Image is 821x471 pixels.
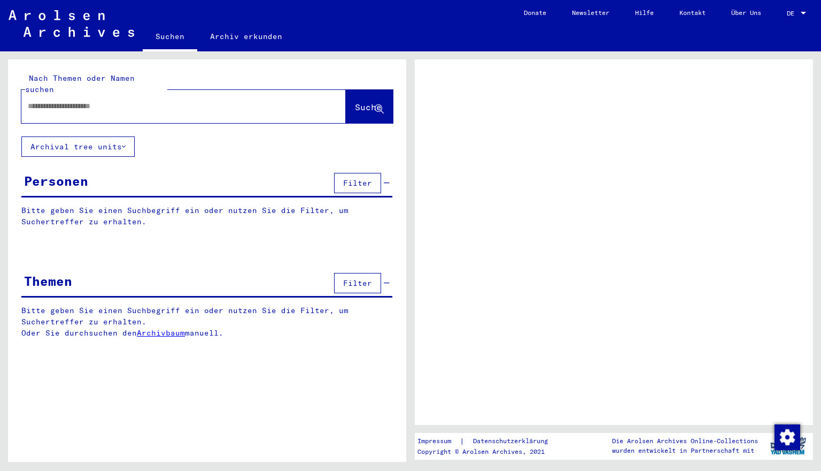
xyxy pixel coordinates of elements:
[143,24,197,51] a: Suchen
[343,278,372,288] span: Filter
[21,305,393,339] p: Bitte geben Sie einen Suchbegriff ein oder nutzen Sie die Filter, um Suchertreffer zu erhalten. O...
[21,205,392,227] p: Bitte geben Sie einen Suchbegriff ein oder nutzen Sie die Filter, um Suchertreffer zu erhalten.
[334,173,381,193] button: Filter
[768,432,808,459] img: yv_logo.png
[417,447,561,457] p: Copyright © Arolsen Archives, 2021
[24,271,72,291] div: Themen
[21,136,135,157] button: Archival tree units
[464,436,561,447] a: Datenschutzerklärung
[787,10,799,17] span: DE
[343,178,372,188] span: Filter
[355,102,382,112] span: Suche
[25,73,135,94] mat-label: Nach Themen oder Namen suchen
[346,90,393,123] button: Suche
[334,273,381,293] button: Filter
[774,424,800,450] img: Zustimmung ändern
[197,24,295,49] a: Archiv erkunden
[137,328,185,338] a: Archivbaum
[417,436,460,447] a: Impressum
[417,436,561,447] div: |
[612,436,758,446] p: Die Arolsen Archives Online-Collections
[774,424,800,450] div: Zustimmung ändern
[9,10,134,37] img: Arolsen_neg.svg
[612,446,758,455] p: wurden entwickelt in Partnerschaft mit
[24,171,88,191] div: Personen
